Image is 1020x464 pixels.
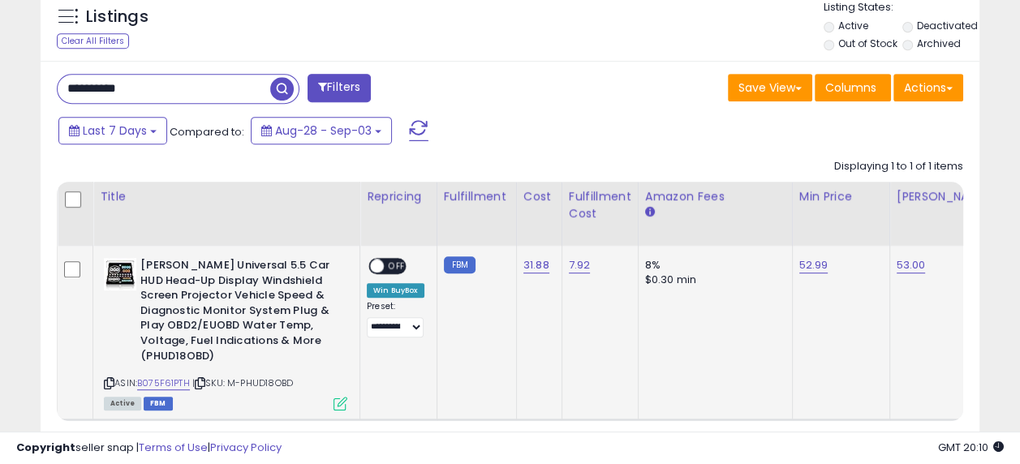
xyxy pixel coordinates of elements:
[799,257,828,273] a: 52.99
[192,376,293,389] span: | SKU: M-PHUD18OBD
[384,260,410,273] span: OFF
[86,6,148,28] h5: Listings
[938,440,1004,455] span: 2025-09-11 20:10 GMT
[367,301,424,337] div: Preset:
[83,122,147,139] span: Last 7 Days
[444,188,510,205] div: Fulfillment
[645,258,780,273] div: 8%
[104,258,347,409] div: ASIN:
[645,188,785,205] div: Amazon Fees
[16,440,282,456] div: seller snap | |
[210,440,282,455] a: Privacy Policy
[897,257,926,273] a: 53.00
[917,19,978,32] label: Deactivated
[815,74,891,101] button: Columns
[144,397,173,410] span: FBM
[58,117,167,144] button: Last 7 Days
[645,205,655,220] small: Amazon Fees.
[140,258,338,367] b: [PERSON_NAME] Universal 5.5 Car HUD Head-Up Display Windshield Screen Projector Vehicle Speed & D...
[523,188,555,205] div: Cost
[100,188,353,205] div: Title
[917,37,961,50] label: Archived
[367,188,430,205] div: Repricing
[251,117,392,144] button: Aug-28 - Sep-03
[275,122,372,139] span: Aug-28 - Sep-03
[897,188,993,205] div: [PERSON_NAME]
[728,74,812,101] button: Save View
[16,440,75,455] strong: Copyright
[367,283,424,298] div: Win BuyBox
[57,33,129,49] div: Clear All Filters
[838,37,897,50] label: Out of Stock
[569,188,631,222] div: Fulfillment Cost
[645,273,780,287] div: $0.30 min
[104,258,136,290] img: 51jqbosvcvL._SL40_.jpg
[444,256,476,273] small: FBM
[893,74,963,101] button: Actions
[523,257,549,273] a: 31.88
[139,440,208,455] a: Terms of Use
[825,79,876,96] span: Columns
[137,376,190,390] a: B075F61PTH
[308,74,371,102] button: Filters
[104,397,141,410] span: All listings currently available for purchase on Amazon
[834,159,963,174] div: Displaying 1 to 1 of 1 items
[799,188,883,205] div: Min Price
[838,19,868,32] label: Active
[569,257,591,273] a: 7.92
[170,124,244,140] span: Compared to:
